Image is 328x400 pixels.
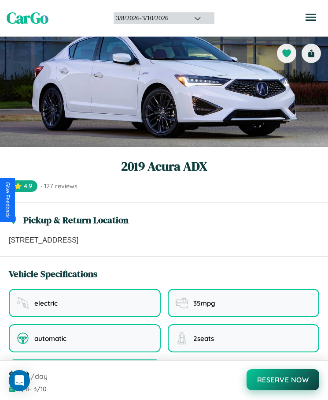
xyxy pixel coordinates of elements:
[4,182,11,218] div: Give Feedback
[9,157,319,175] h1: 2019 Acura ADX
[9,267,97,280] h3: Vehicle Specifications
[9,180,37,192] span: ⭐ 4.9
[34,299,58,307] span: electric
[9,235,319,246] p: [STREET_ADDRESS]
[18,385,47,393] span: 3 / 8 - 3 / 10
[247,369,320,390] button: Reserve Now
[34,334,66,343] span: automatic
[17,297,29,309] img: fuel type
[193,334,214,343] span: 2 seats
[9,370,30,391] div: Open Intercom Messenger
[23,213,129,226] h3: Pickup & Return Location
[176,332,188,344] img: seating
[116,15,183,22] div: 3 / 8 / 2026 - 3 / 10 / 2026
[9,368,29,382] span: $ 160
[176,297,188,309] img: fuel efficiency
[7,7,48,29] span: CarGo
[41,182,77,190] span: · 127 reviews
[31,372,48,381] span: /day
[193,299,215,307] span: 35 mpg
